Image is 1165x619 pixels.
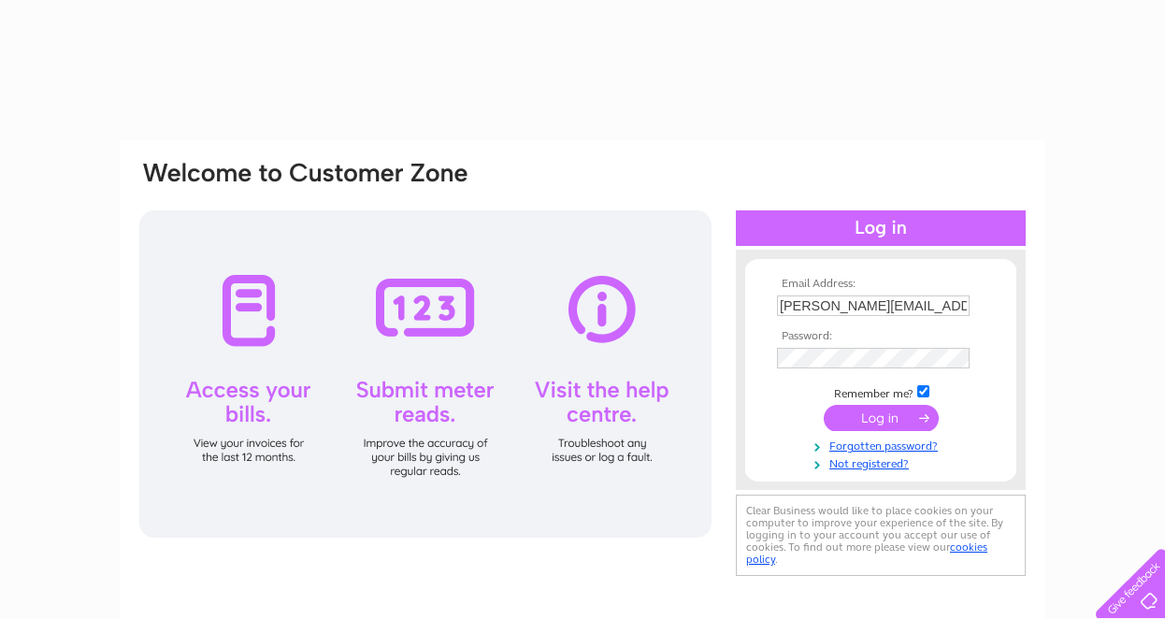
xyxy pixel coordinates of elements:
a: Not registered? [777,453,989,471]
a: Forgotten password? [777,436,989,453]
input: Submit [824,405,939,431]
th: Password: [772,330,989,343]
a: cookies policy [746,540,987,566]
td: Remember me? [772,382,989,401]
div: Clear Business would like to place cookies on your computer to improve your experience of the sit... [736,495,1026,576]
th: Email Address: [772,278,989,291]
